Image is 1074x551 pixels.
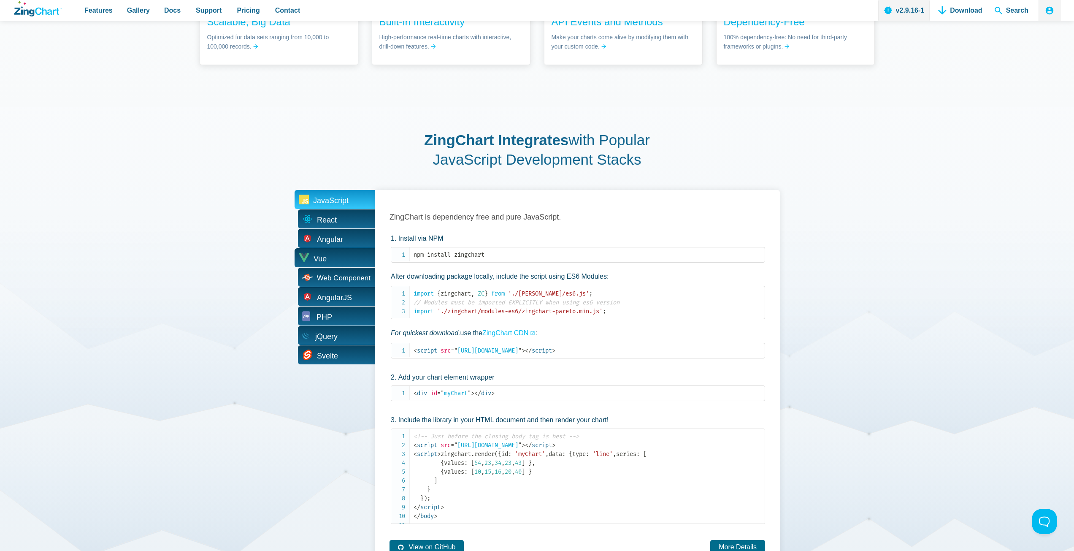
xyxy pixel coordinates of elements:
[414,451,647,502] span: zingchart id data type series values values
[424,495,427,502] span: )
[491,290,505,297] span: from
[552,33,695,51] span: Make your charts come alive by modifying them with your custom code.
[414,308,434,315] span: import
[468,390,471,397] span: "
[414,442,417,449] span: <
[451,442,522,449] span: [URL][DOMAIN_NAME]
[505,459,511,467] span: 23
[484,459,491,467] span: 23
[508,451,511,458] span: :
[414,299,620,306] span: // Modules must be imported EXPLICITLY when using es6 version
[434,477,437,484] span: ]
[643,451,647,458] span: [
[495,468,501,475] span: 16
[525,347,532,354] span: </
[414,390,417,397] span: <
[391,372,765,402] li: Add your chart element wrapper
[414,347,417,354] span: <
[518,442,522,449] span: "
[603,308,606,315] span: ;
[545,451,549,458] span: ,
[552,347,555,354] span: >
[434,513,437,520] span: >
[562,451,565,458] span: :
[471,451,474,458] span: .
[317,311,332,324] span: PHP
[437,290,441,297] span: {
[427,486,430,493] span: }
[586,451,589,458] span: :
[471,468,474,475] span: [
[437,451,441,458] span: >
[315,330,338,343] span: jQuery
[414,451,437,458] span: script
[501,468,505,475] span: ,
[391,415,765,524] li: Include the library in your HTML document and then render your chart!
[471,290,474,297] span: ,
[451,347,522,354] span: [URL][DOMAIN_NAME]
[528,468,532,475] span: }
[414,390,427,397] span: div
[1032,509,1057,534] iframe: Toggle Customer Support
[515,451,545,458] span: 'myChart'
[474,451,495,458] span: render
[317,214,337,227] span: React
[414,504,441,511] span: script
[528,459,532,467] span: }
[84,5,113,16] span: Features
[495,451,498,458] span: (
[430,390,437,397] span: id
[275,5,300,16] span: Contact
[441,442,451,449] span: src
[501,459,505,467] span: ,
[491,468,495,475] span: ,
[478,290,484,297] span: ZC
[532,459,535,467] span: ,
[302,311,310,321] img: PHP Icon
[414,130,660,169] h2: with Popular JavaScript Development Stacks
[511,459,515,467] span: ,
[474,468,481,475] span: 10
[636,451,640,458] span: :
[525,442,552,449] span: script
[495,459,501,467] span: 34
[14,1,62,16] a: ZingChart Logo. Click to return to the homepage
[317,350,338,363] span: Svelte
[313,194,349,207] span: JavaScript
[491,390,495,397] span: >
[437,390,441,397] span: =
[525,442,532,449] span: </
[474,390,491,397] span: div
[481,459,484,467] span: ,
[317,291,352,304] span: AngularJS
[414,347,437,354] span: script
[724,33,867,51] span: 100% dependency-free: No need for third-party frameworks or plugins.
[508,290,589,297] span: './[PERSON_NAME]/es6.js'
[471,390,474,397] span: >
[451,442,454,449] span: =
[484,290,488,297] span: }
[441,468,444,475] span: {
[391,328,765,339] p: use the :
[414,289,765,316] code: zingchart
[317,274,371,282] span: Web Component
[441,504,444,511] span: >
[482,328,535,339] a: ZingChart CDN
[414,513,420,520] span: </
[420,495,424,502] span: }
[522,442,525,449] span: >
[522,459,525,467] span: ]
[391,329,460,337] em: For quickest download,
[441,347,451,354] span: src
[196,5,222,16] span: Support
[613,451,616,458] span: ,
[379,33,523,51] span: High-performance real-time charts with interactive, drill-down features.
[427,495,430,502] span: ;
[589,290,592,297] span: ;
[474,459,481,467] span: 54
[522,468,525,475] span: ]
[552,16,663,27] a: API Events and Methods
[511,468,515,475] span: ,
[437,390,471,397] span: myChart
[454,442,457,449] span: "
